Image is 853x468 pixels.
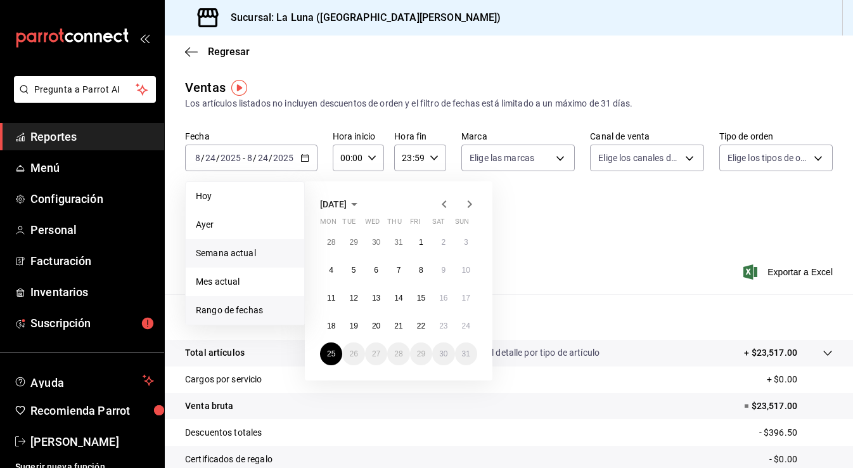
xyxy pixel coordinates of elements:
[185,132,317,141] label: Fecha
[462,266,470,275] abbr: August 10, 2025
[205,153,216,163] input: --
[387,287,409,309] button: August 14, 2025
[365,218,380,231] abbr: Wednesday
[410,218,420,231] abbr: Friday
[30,373,138,388] span: Ayuda
[247,153,253,163] input: --
[462,349,470,358] abbr: August 31, 2025
[349,322,357,330] abbr: August 19, 2025
[410,315,432,337] button: August 22, 2025
[372,349,380,358] abbr: August 27, 2025
[9,92,156,105] a: Pregunta a Parrot AI
[394,294,402,302] abbr: August 14, 2025
[365,259,387,282] button: August 6, 2025
[14,76,156,103] button: Pregunta a Parrot AI
[767,373,833,386] p: + $0.00
[185,78,226,97] div: Ventas
[410,287,432,309] button: August 15, 2025
[30,252,154,270] span: Facturación
[455,342,477,365] button: August 31, 2025
[221,10,501,25] h3: Sucursal: La Luna ([GEOGRAPHIC_DATA][PERSON_NAME])
[419,266,423,275] abbr: August 8, 2025
[196,247,294,260] span: Semana actual
[394,349,402,358] abbr: August 28, 2025
[417,294,425,302] abbr: August 15, 2025
[432,287,454,309] button: August 16, 2025
[372,238,380,247] abbr: July 30, 2025
[462,322,470,330] abbr: August 24, 2025
[342,259,364,282] button: August 5, 2025
[746,264,833,280] button: Exportar a Excel
[185,426,262,439] p: Descuentos totales
[598,152,680,164] span: Elige los canales de venta
[185,400,233,413] p: Venta bruta
[342,287,364,309] button: August 12, 2025
[432,231,454,254] button: August 2, 2025
[201,153,205,163] span: /
[342,315,364,337] button: August 19, 2025
[30,159,154,176] span: Menú
[273,153,294,163] input: ----
[769,453,833,466] p: - $0.00
[30,402,154,419] span: Recomienda Parrot
[269,153,273,163] span: /
[220,153,241,163] input: ----
[327,238,335,247] abbr: July 28, 2025
[365,287,387,309] button: August 13, 2025
[320,342,342,365] button: August 25, 2025
[387,259,409,282] button: August 7, 2025
[455,315,477,337] button: August 24, 2025
[196,190,294,203] span: Hoy
[320,218,337,231] abbr: Monday
[349,349,357,358] abbr: August 26, 2025
[320,231,342,254] button: July 28, 2025
[327,349,335,358] abbr: August 25, 2025
[327,322,335,330] abbr: August 18, 2025
[744,346,797,360] p: + $23,517.00
[231,80,247,96] img: Tooltip marker
[196,275,294,289] span: Mes actual
[30,283,154,301] span: Inventarios
[30,190,154,207] span: Configuración
[320,259,342,282] button: August 4, 2025
[462,294,470,302] abbr: August 17, 2025
[728,152,809,164] span: Elige los tipos de orden
[34,83,136,96] span: Pregunta a Parrot AI
[30,128,154,145] span: Reportes
[320,199,347,209] span: [DATE]
[185,97,833,110] div: Los artículos listados no incluyen descuentos de orden y el filtro de fechas está limitado a un m...
[441,266,446,275] abbr: August 9, 2025
[257,153,269,163] input: --
[417,322,425,330] abbr: August 22, 2025
[432,342,454,365] button: August 30, 2025
[410,342,432,365] button: August 29, 2025
[439,322,447,330] abbr: August 23, 2025
[410,259,432,282] button: August 8, 2025
[196,304,294,317] span: Rango de fechas
[432,218,445,231] abbr: Saturday
[342,231,364,254] button: July 29, 2025
[374,266,378,275] abbr: August 6, 2025
[419,238,423,247] abbr: August 1, 2025
[139,33,150,43] button: open_drawer_menu
[372,322,380,330] abbr: August 20, 2025
[30,433,154,450] span: [PERSON_NAME]
[30,315,154,332] span: Suscripción
[394,322,402,330] abbr: August 21, 2025
[439,349,447,358] abbr: August 30, 2025
[441,238,446,247] abbr: August 2, 2025
[417,349,425,358] abbr: August 29, 2025
[387,315,409,337] button: August 21, 2025
[455,287,477,309] button: August 17, 2025
[196,218,294,231] span: Ayer
[719,132,833,141] label: Tipo de orden
[243,153,245,163] span: -
[439,294,447,302] abbr: August 16, 2025
[461,132,575,141] label: Marca
[410,231,432,254] button: August 1, 2025
[365,315,387,337] button: August 20, 2025
[590,132,703,141] label: Canal de venta
[349,238,357,247] abbr: July 29, 2025
[185,346,245,360] p: Total artículos
[394,238,402,247] abbr: July 31, 2025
